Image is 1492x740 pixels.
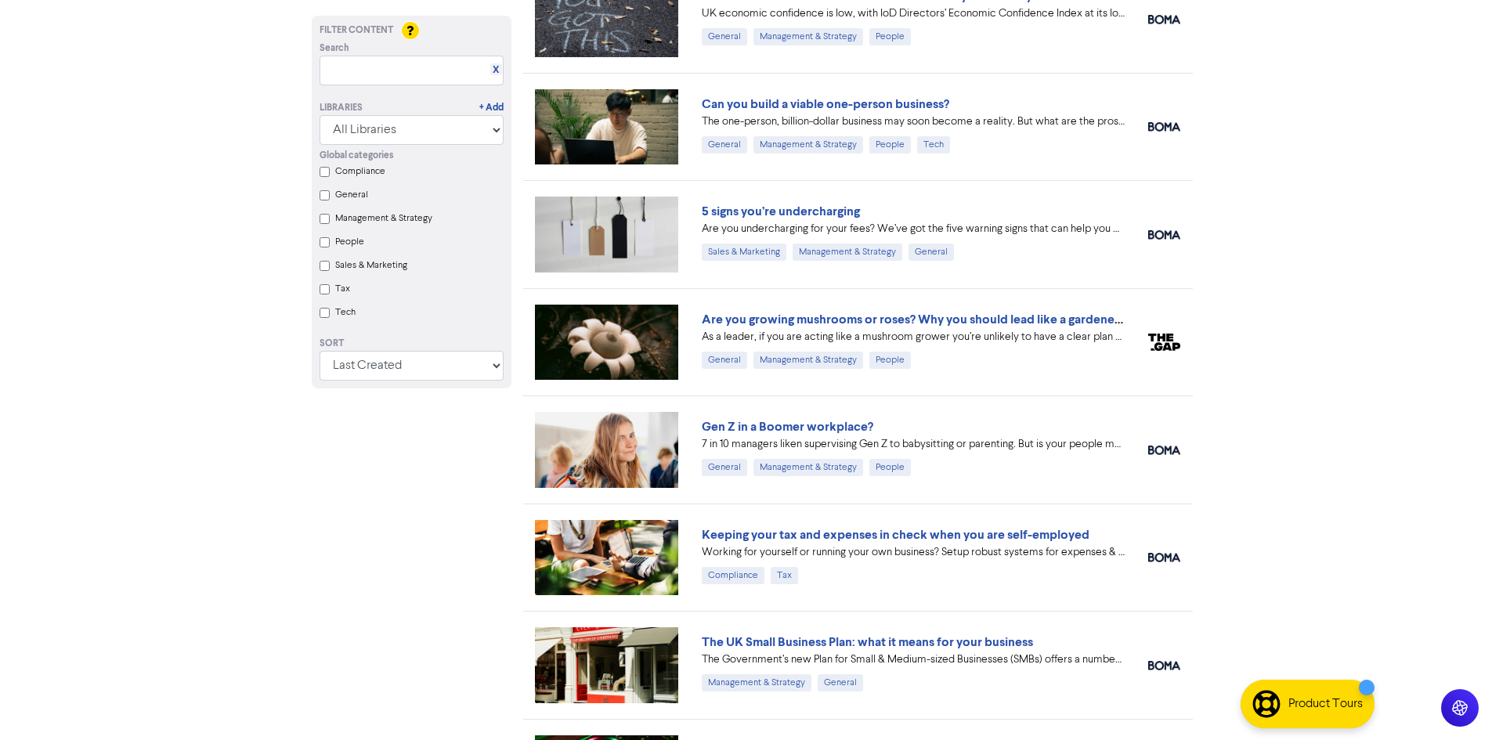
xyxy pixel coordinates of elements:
div: Compliance [702,567,764,584]
div: General [818,674,863,691]
img: boma [1148,446,1180,455]
img: boma [1148,122,1180,132]
span: Search [320,42,349,56]
div: 7 in 10 managers liken supervising Gen Z to babysitting or parenting. But is your people manageme... [702,436,1125,453]
img: boma_accounting [1148,553,1180,562]
div: Are you undercharging for your fees? We’ve got the five warning signs that can help you diagnose ... [702,221,1125,237]
label: People [335,235,364,249]
div: As a leader, if you are acting like a mushroom grower you’re unlikely to have a clear plan yourse... [702,329,1125,345]
iframe: Chat Widget [1414,665,1492,740]
img: boma [1148,15,1180,24]
div: Tech [917,136,950,153]
img: boma_accounting [1148,230,1180,240]
div: People [869,459,911,476]
label: Management & Strategy [335,211,432,226]
div: Tax [771,567,798,584]
a: Keeping your tax and expenses in check when you are self-employed [702,527,1089,543]
div: Management & Strategy [753,136,863,153]
div: General [702,459,747,476]
div: General [702,352,747,369]
div: Management & Strategy [702,674,811,691]
div: UK economic confidence is low, with IoD Directors’ Economic Confidence Index at its lowest ever r... [702,5,1125,22]
div: Management & Strategy [753,28,863,45]
div: People [869,28,911,45]
a: + Add [479,101,504,115]
label: Tax [335,282,350,296]
div: The Government’s new Plan for Small & Medium-sized Businesses (SMBs) offers a number of new oppor... [702,652,1125,668]
div: People [869,352,911,369]
div: Sales & Marketing [702,244,786,261]
img: boma [1148,661,1180,670]
div: Management & Strategy [793,244,902,261]
div: Libraries [320,101,363,115]
a: Can you build a viable one-person business? [702,96,949,112]
div: Global categories [320,149,504,163]
a: 5 signs you’re undercharging [702,204,860,219]
div: Filter Content [320,23,504,38]
div: Management & Strategy [753,352,863,369]
label: Tech [335,305,356,319]
a: Gen Z in a Boomer workplace? [702,419,873,435]
div: Management & Strategy [753,459,863,476]
div: General [702,136,747,153]
a: Are you growing mushrooms or roses? Why you should lead like a gardener, not a grower [702,312,1196,327]
div: General [702,28,747,45]
div: Sort [320,337,504,351]
div: General [909,244,954,261]
label: Compliance [335,164,385,179]
div: People [869,136,911,153]
div: The one-person, billion-dollar business may soon become a reality. But what are the pros and cons... [702,114,1125,130]
a: X [493,64,499,76]
label: Sales & Marketing [335,258,407,273]
img: thegap [1148,334,1180,351]
label: General [335,188,368,202]
div: Working for yourself or running your own business? Setup robust systems for expenses & tax requir... [702,544,1125,561]
a: The UK Small Business Plan: what it means for your business [702,634,1033,650]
